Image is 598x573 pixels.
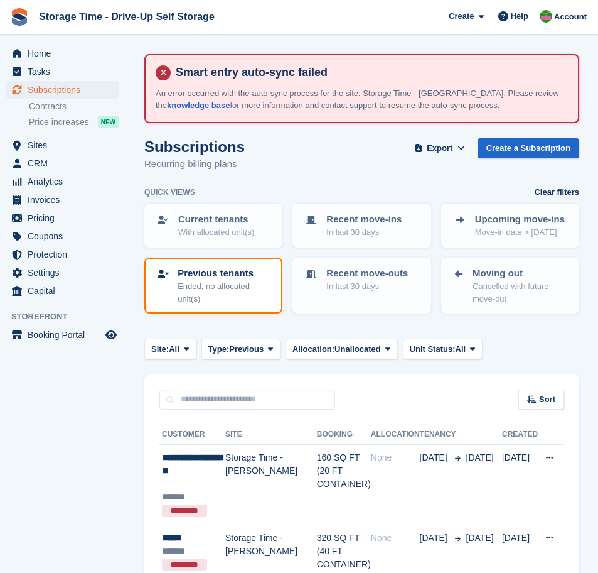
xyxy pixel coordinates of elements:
span: [DATE] [466,533,494,543]
p: Recurring billing plans [144,157,245,172]
a: menu [6,264,119,281]
span: [DATE] [466,452,494,462]
a: Storage Time - Drive-Up Self Storage [34,6,220,27]
p: Recent move-ins [326,212,402,227]
span: Subscriptions [28,81,103,99]
a: menu [6,155,119,172]
span: Home [28,45,103,62]
img: Saeed [540,10,552,23]
a: Moving out Cancelled with future move-out [442,259,578,313]
th: Customer [159,425,225,445]
span: Help [511,10,528,23]
p: With allocated unit(s) [178,226,254,239]
span: Export [427,142,452,155]
span: Capital [28,282,103,300]
th: Allocation [371,425,420,445]
span: Price increases [29,116,89,128]
button: Site: All [144,339,196,359]
span: [DATE] [420,451,450,464]
div: None [371,532,420,545]
a: Contracts [29,101,119,112]
a: knowledge base [167,101,230,110]
a: menu [6,173,119,190]
p: Move-in date > [DATE] [475,226,565,239]
span: Previous [229,343,264,356]
span: Type: [208,343,230,356]
button: Type: Previous [201,339,280,359]
span: Allocation: [292,343,334,356]
a: menu [6,45,119,62]
p: In last 30 days [326,226,402,239]
h4: Smart entry auto-sync failed [171,65,568,80]
th: Tenancy [420,425,461,445]
a: menu [6,282,119,300]
a: Recent move-outs In last 30 days [294,259,429,300]
span: Pricing [28,209,103,227]
span: Booking Portal [28,326,103,344]
span: Sort [539,393,555,406]
a: menu [6,136,119,154]
a: menu [6,326,119,344]
span: All [169,343,179,356]
a: Upcoming move-ins Move-in date > [DATE] [442,205,578,246]
th: Site [225,425,317,445]
td: 160 SQ FT (20 FT CONTAINER) [317,445,371,525]
span: Sites [28,136,103,154]
span: Invoices [28,191,103,209]
button: Allocation: Unallocated [286,339,398,359]
a: menu [6,191,119,209]
p: Moving out [473,266,568,281]
p: An error occurred with the auto-sync process for the site: Storage Time - [GEOGRAPHIC_DATA]. Plea... [156,87,568,112]
a: menu [6,209,119,227]
p: Previous tenants [178,266,271,281]
a: Preview store [104,327,119,342]
div: None [371,451,420,464]
a: Create a Subscription [478,138,579,159]
a: menu [6,81,119,99]
a: Previous tenants Ended, no allocated unit(s) [146,259,281,313]
span: CRM [28,155,103,172]
a: Current tenants With allocated unit(s) [146,205,281,246]
span: All [456,343,466,356]
span: Unallocated [334,343,381,356]
h6: Quick views [144,187,195,198]
th: Booking [317,425,371,445]
a: menu [6,63,119,80]
span: Account [554,11,587,23]
button: Unit Status: All [403,339,483,359]
p: Current tenants [178,212,254,227]
div: NEW [98,116,119,128]
span: Storefront [11,310,125,323]
a: Recent move-ins In last 30 days [294,205,429,246]
span: Analytics [28,173,103,190]
button: Export [412,138,467,159]
p: Upcoming move-ins [475,212,565,227]
span: [DATE] [420,532,450,545]
span: Unit Status: [410,343,456,356]
td: [DATE] [502,445,538,525]
a: menu [6,246,119,263]
span: Site: [151,343,169,356]
a: Price increases NEW [29,115,119,129]
p: Cancelled with future move-out [473,280,568,305]
span: Tasks [28,63,103,80]
th: Created [502,425,538,445]
td: Storage Time - [PERSON_NAME] [225,445,317,525]
p: Recent move-outs [326,266,408,281]
p: Ended, no allocated unit(s) [178,280,271,305]
a: Clear filters [534,186,579,199]
p: In last 30 days [326,280,408,293]
span: Coupons [28,227,103,245]
span: Protection [28,246,103,263]
span: Create [449,10,474,23]
a: menu [6,227,119,245]
span: Settings [28,264,103,281]
img: stora-icon-8386f47178a22dfd0bd8f6a31ec36ba5ce8667c1dd55bd0f319d3a0aa187defe.svg [10,8,29,26]
h1: Subscriptions [144,138,245,155]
